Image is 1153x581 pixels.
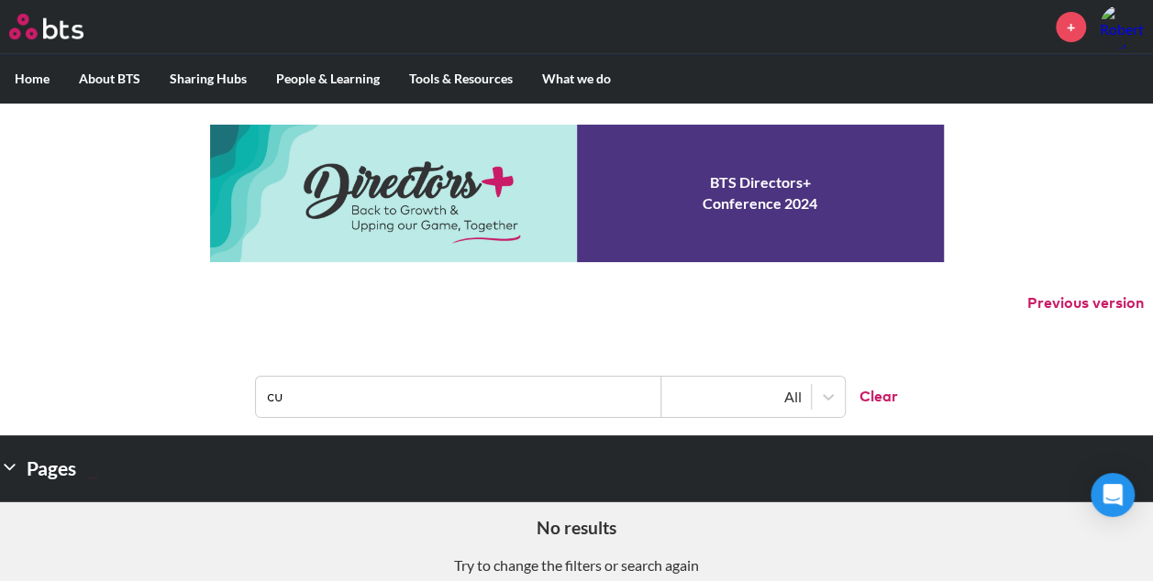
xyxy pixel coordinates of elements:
div: Open Intercom Messenger [1091,473,1135,517]
a: + [1056,12,1086,42]
label: Sharing Hubs [155,55,261,103]
input: Find contents, pages and demos... [256,377,661,417]
img: BTS Logo [9,14,83,39]
p: Try to change the filters or search again [14,555,1139,576]
label: People & Learning [261,55,394,103]
label: Tools & Resources [394,55,527,103]
h5: No results [14,516,1139,541]
label: What we do [527,55,626,103]
img: Roberto Burigo [1100,5,1144,49]
button: Previous version [1027,293,1144,313]
a: Conference 2024 [210,125,944,262]
a: Profile [1100,5,1144,49]
label: About BTS [64,55,155,103]
div: All [671,387,802,407]
button: Clear [845,377,898,417]
a: Go home [9,14,117,39]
